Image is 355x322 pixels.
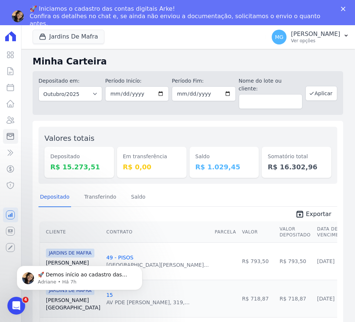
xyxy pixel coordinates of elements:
[275,34,284,40] span: MG
[277,222,314,243] th: Valor Depositado
[305,86,337,101] button: Aplicar
[30,5,331,27] div: 🚀 Iniciamos o cadastro das contas digitais Arke! Confira os detalhes no chat e, se ainda não envi...
[33,30,104,44] button: Jardins De Mafra
[46,249,94,258] span: JARDINS DE MAFRA
[40,222,103,243] th: Cliente
[295,210,304,219] i: unarchive
[32,29,128,35] p: Message from Adriane, sent Há 7h
[289,210,337,220] a: unarchive Exportar
[266,27,355,47] button: MG [PERSON_NAME] Ver opções
[106,299,190,306] div: AV PDE [PERSON_NAME], 319,...
[277,242,314,280] td: R$ 793,50
[268,153,325,160] dt: Somatório total
[50,162,108,172] dd: R$ 15.273,51
[341,7,348,11] div: Fechar
[195,162,253,172] dd: R$ 1.029,45
[317,258,335,264] a: [DATE]
[38,78,80,84] label: Depositado em:
[277,280,314,317] td: R$ 718,87
[103,222,212,243] th: Contrato
[46,296,100,311] a: [PERSON_NAME][GEOGRAPHIC_DATA]
[314,222,352,243] th: Data de Vencimento
[32,21,126,175] span: 🚀 Demos início ao cadastro das Contas Digitais Arke! Iniciamos a abertura para clientes do modelo...
[195,153,253,160] dt: Saldo
[239,280,277,317] td: R$ 718,87
[123,153,181,160] dt: Em transferência
[317,296,335,302] a: [DATE]
[172,77,235,85] label: Período Fim:
[38,188,71,207] a: Depositado
[291,30,340,38] p: [PERSON_NAME]
[239,242,277,280] td: R$ 793,50
[44,134,94,143] label: Valores totais
[212,222,239,243] th: Parcela
[123,162,181,172] dd: R$ 0,00
[12,10,24,22] img: Profile image for Adriane
[50,153,108,160] dt: Depositado
[239,77,302,93] label: Nome do lote ou cliente:
[268,162,325,172] dd: R$ 16.302,96
[105,77,169,85] label: Período Inicío:
[83,188,118,207] a: Transferindo
[106,261,209,269] div: [GEOGRAPHIC_DATA][PERSON_NAME]...
[6,250,154,302] iframe: Intercom notifications mensagem
[7,297,25,315] iframe: Intercom live chat
[291,38,340,44] p: Ver opções
[33,55,343,68] h2: Minha Carteira
[306,210,331,219] span: Exportar
[239,222,277,243] th: Valor
[130,188,147,207] a: Saldo
[23,297,29,303] span: 4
